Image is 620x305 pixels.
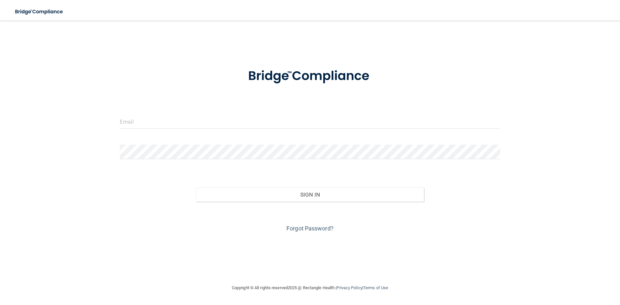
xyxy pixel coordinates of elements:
[120,114,500,129] input: Email
[10,5,69,18] img: bridge_compliance_login_screen.278c3ca4.svg
[286,225,334,232] a: Forgot Password?
[196,188,424,202] button: Sign In
[235,59,385,93] img: bridge_compliance_login_screen.278c3ca4.svg
[336,285,362,290] a: Privacy Policy
[192,278,428,298] div: Copyright © All rights reserved 2025 @ Rectangle Health | |
[363,285,388,290] a: Terms of Use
